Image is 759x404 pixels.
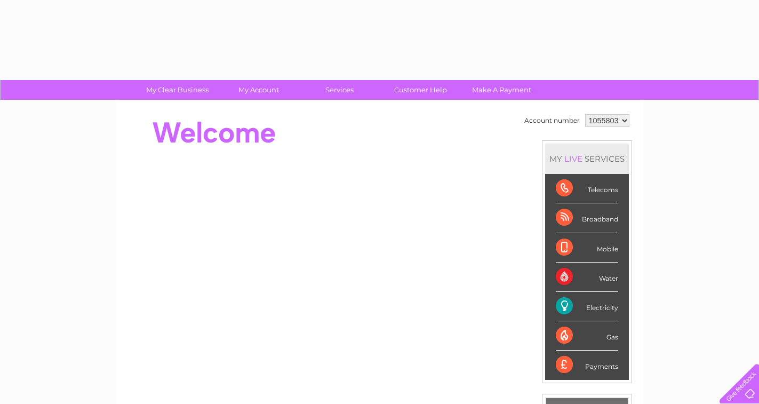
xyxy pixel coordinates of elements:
[458,80,546,100] a: Make A Payment
[556,233,618,263] div: Mobile
[556,292,618,321] div: Electricity
[562,154,585,164] div: LIVE
[556,351,618,379] div: Payments
[556,203,618,233] div: Broadband
[556,174,618,203] div: Telecoms
[133,80,221,100] a: My Clear Business
[522,112,582,130] td: Account number
[295,80,384,100] a: Services
[214,80,302,100] a: My Account
[556,263,618,292] div: Water
[377,80,465,100] a: Customer Help
[556,321,618,351] div: Gas
[545,144,629,174] div: MY SERVICES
